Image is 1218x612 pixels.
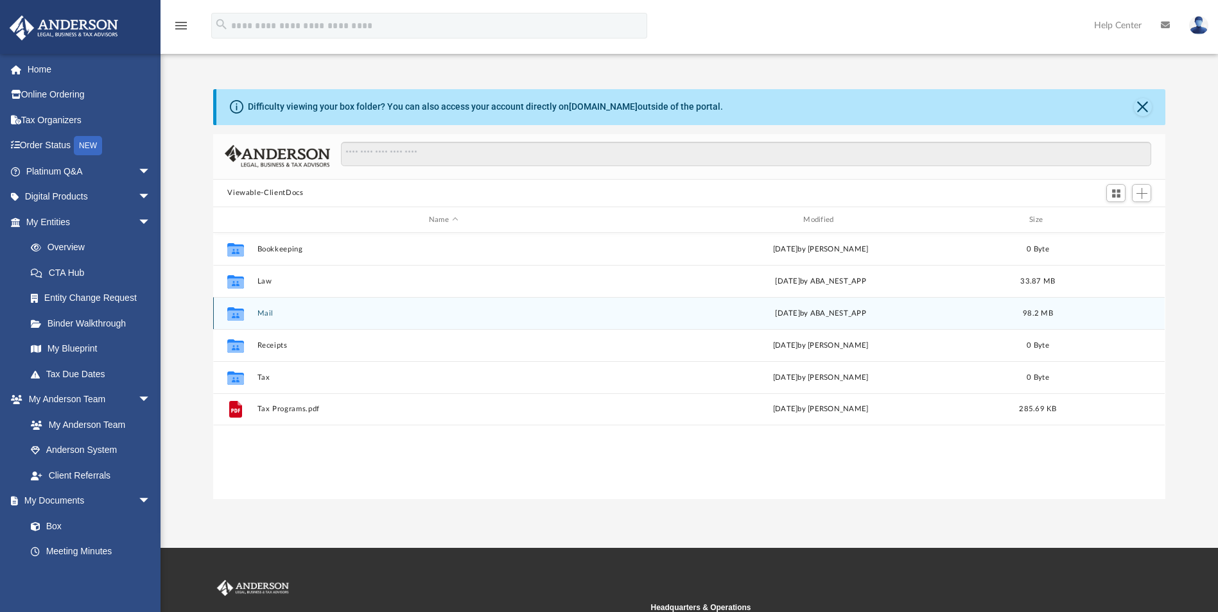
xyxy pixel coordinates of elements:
button: Mail [257,309,629,318]
div: Modified [634,214,1007,226]
span: 0 Byte [1027,374,1050,381]
a: Box [18,513,157,539]
a: My Entitiesarrow_drop_down [9,209,170,235]
a: Anderson System [18,438,164,463]
img: Anderson Advisors Platinum Portal [214,580,291,597]
a: Meeting Minutes [18,539,164,565]
a: menu [173,24,189,33]
div: [DATE] by [PERSON_NAME] [635,404,1007,416]
button: Viewable-ClientDocs [227,187,303,199]
img: Anderson Advisors Platinum Portal [6,15,122,40]
a: Platinum Q&Aarrow_drop_down [9,158,170,184]
a: Forms Library [18,564,157,590]
a: Digital Productsarrow_drop_down [9,184,170,210]
button: Law [257,277,629,285]
div: id [219,214,251,226]
span: 285.69 KB [1020,406,1057,413]
span: 33.87 MB [1021,278,1056,285]
a: My Documentsarrow_drop_down [9,488,164,514]
div: [DATE] by ABA_NEST_APP [635,308,1007,319]
a: Overview [18,235,170,260]
span: 0 Byte [1027,246,1050,253]
a: Client Referrals [18,463,164,488]
i: menu [173,18,189,33]
input: Search files and folders [341,142,1151,166]
span: arrow_drop_down [138,158,164,185]
div: [DATE] by ABA_NEST_APP [635,276,1007,287]
div: Difficulty viewing your box folder? You can also access your account directly on outside of the p... [248,100,723,114]
a: Order StatusNEW [9,133,170,159]
div: [DATE] by [PERSON_NAME] [635,244,1007,255]
span: 0 Byte [1027,342,1050,349]
div: NEW [74,136,102,155]
img: User Pic [1189,16,1208,35]
a: Home [9,56,170,82]
a: Online Ordering [9,82,170,108]
span: arrow_drop_down [138,209,164,235]
div: [DATE] by [PERSON_NAME] [635,340,1007,352]
a: Binder Walkthrough [18,310,170,336]
div: Size [1013,214,1064,226]
a: Tax Due Dates [18,361,170,387]
a: My Anderson Teamarrow_drop_down [9,387,164,412]
span: arrow_drop_down [138,184,164,210]
a: My Blueprint [18,336,164,362]
a: Tax Organizers [9,107,170,133]
button: Bookkeeping [257,245,629,253]
button: Add [1132,184,1151,202]
button: Tax Programs.pdf [257,405,629,414]
span: 98.2 MB [1023,310,1053,317]
button: Tax [257,373,629,382]
a: CTA Hub [18,260,170,285]
a: Entity Change Request [18,285,170,311]
button: Switch to Grid View [1106,184,1126,202]
button: Close [1134,98,1152,116]
div: [DATE] by [PERSON_NAME] [635,372,1007,384]
div: grid [213,233,1165,498]
i: search [214,17,229,31]
a: My Anderson Team [18,412,157,438]
button: Receipts [257,341,629,350]
span: arrow_drop_down [138,488,164,514]
span: arrow_drop_down [138,387,164,413]
div: Name [257,214,629,226]
a: [DOMAIN_NAME] [569,101,638,112]
div: id [1070,214,1160,226]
